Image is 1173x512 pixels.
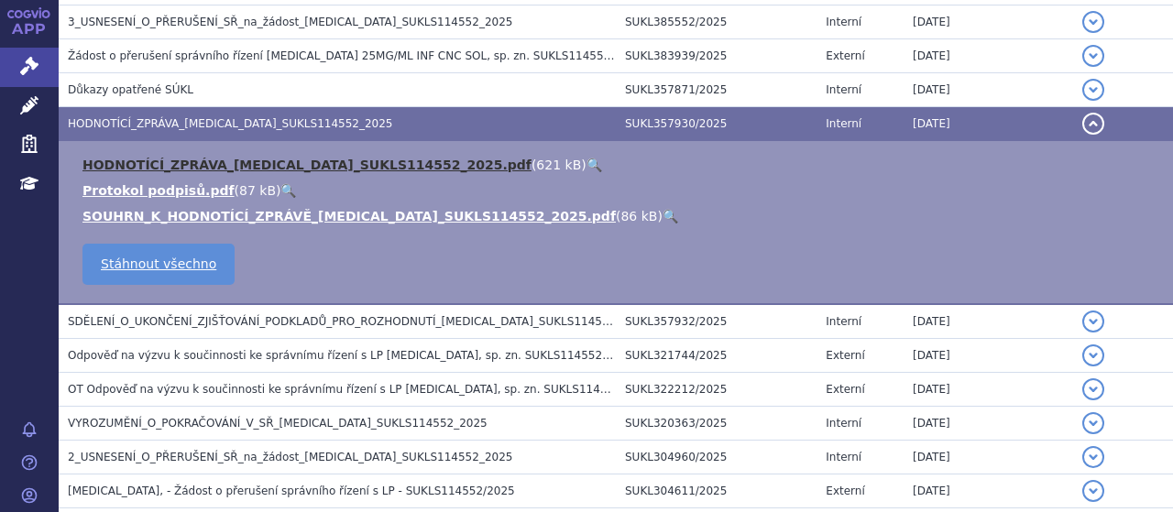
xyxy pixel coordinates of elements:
td: [DATE] [904,373,1073,407]
span: KEYTRUDA, - Žádost o přerušení správního řízení s LP - SUKLS114552/2025 [68,485,515,497]
td: SUKL385552/2025 [616,5,817,39]
span: Interní [826,417,861,430]
a: SOUHRN_K_HODNOTÍCÍ_ZPRÁVĚ_[MEDICAL_DATA]_SUKLS114552_2025.pdf [82,209,616,223]
td: [DATE] [904,339,1073,373]
a: 🔍 [663,209,678,223]
span: 87 kB [239,183,276,198]
td: [DATE] [904,474,1073,508]
td: SUKL304611/2025 [616,474,817,508]
button: detail [1082,45,1104,67]
td: SUKL320363/2025 [616,407,817,441]
button: detail [1082,79,1104,101]
button: detail [1082,344,1104,366]
span: 3_USNESENÍ_O_PŘERUŠENÍ_SŘ_na_žádost_KEYTRUDA_SUKLS114552_2025 [68,16,512,28]
td: SUKL322212/2025 [616,373,817,407]
span: Externí [826,49,864,62]
button: detail [1082,310,1104,332]
a: Protokol podpisů.pdf [82,183,235,198]
span: Interní [826,83,861,96]
button: detail [1082,378,1104,400]
span: Odpověď na výzvu k součinnosti ke správnímu řízení s LP Keytruda, sp. zn. SUKLS114552/2025 - část 1 [68,349,678,362]
span: Interní [826,451,861,463]
button: detail [1082,113,1104,135]
span: Externí [826,349,864,362]
button: detail [1082,480,1104,502]
td: SUKL321744/2025 [616,339,817,373]
td: SUKL357932/2025 [616,304,817,339]
a: HODNOTÍCÍ_ZPRÁVA_[MEDICAL_DATA]_SUKLS114552_2025.pdf [82,158,532,172]
span: Žádost o přerušení správního řízení Keytruda 25MG/ML INF CNC SOL, sp. zn. SUKLS114552/2025 [68,49,642,62]
span: OT Odpověď na výzvu k součinnosti ke správnímu řízení s LP Keytruda, sp. zn. SUKLS114552/2025 - Č... [68,383,809,396]
li: ( ) [82,156,1155,174]
span: 621 kB [536,158,581,172]
span: Interní [826,117,861,130]
span: Důkazy opatřené SÚKL [68,83,193,96]
a: 🔍 [280,183,296,198]
td: [DATE] [904,107,1073,141]
td: SUKL357930/2025 [616,107,817,141]
td: SUKL304960/2025 [616,441,817,474]
span: SDĚLENÍ_O_UKONČENÍ_ZJIŠŤOVÁNÍ_PODKLADŮ_PRO_ROZHODNUTÍ_KEYTRUDA_SUKLS114552_2025 [68,315,650,328]
span: 86 kB [620,209,657,223]
td: [DATE] [904,407,1073,441]
button: detail [1082,412,1104,434]
span: Externí [826,383,864,396]
td: [DATE] [904,5,1073,39]
button: detail [1082,11,1104,33]
td: [DATE] [904,73,1073,107]
span: HODNOTÍCÍ_ZPRÁVA_KEYTRUDA_SUKLS114552_2025 [68,117,393,130]
li: ( ) [82,181,1155,200]
button: detail [1082,446,1104,468]
a: 🔍 [586,158,602,172]
td: [DATE] [904,304,1073,339]
span: VYROZUMĚNÍ_O_POKRAČOVÁNÍ_V_SŘ_KEYTRUDA_SUKLS114552_2025 [68,417,488,430]
span: Externí [826,485,864,497]
td: [DATE] [904,39,1073,73]
li: ( ) [82,207,1155,225]
a: Stáhnout všechno [82,244,235,285]
td: SUKL357871/2025 [616,73,817,107]
span: 2_USNESENÍ_O_PŘERUŠENÍ_SŘ_na_žádost_KEYTRUDA_SUKLS114552_2025 [68,451,512,463]
span: Interní [826,315,861,328]
span: Interní [826,16,861,28]
td: [DATE] [904,441,1073,474]
td: SUKL383939/2025 [616,39,817,73]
